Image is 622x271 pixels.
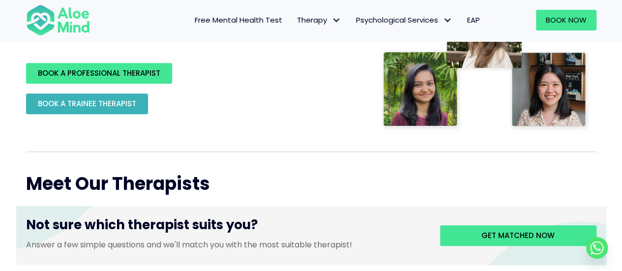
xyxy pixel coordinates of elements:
a: TherapyTherapy: submenu [290,10,349,30]
span: BOOK A PROFESSIONAL THERAPIST [38,68,160,78]
span: Book Now [546,15,587,25]
h3: Not sure which therapist suits you? [26,216,425,239]
a: EAP [460,10,487,30]
a: Get matched now [440,225,596,246]
a: BOOK A TRAINEE THERAPIST [26,93,148,114]
a: Whatsapp [586,237,608,259]
span: Get matched now [481,230,555,241]
a: BOOK A PROFESSIONAL THERAPIST [26,63,172,84]
a: Book Now [536,10,596,30]
span: Psychological Services [356,15,452,25]
img: Aloe mind Logo [26,4,90,36]
span: Therapy: submenu [329,13,344,28]
span: Psychological Services: submenu [441,13,455,28]
span: BOOK A TRAINEE THERAPIST [38,98,136,109]
span: Meet Our Therapists [26,171,210,196]
span: EAP [467,15,480,25]
p: Answer a few simple questions and we'll match you with the most suitable therapist! [26,239,425,250]
span: Free Mental Health Test [195,15,282,25]
span: Therapy [297,15,341,25]
a: Free Mental Health Test [187,10,290,30]
nav: Menu [103,10,487,30]
a: Psychological ServicesPsychological Services: submenu [349,10,460,30]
